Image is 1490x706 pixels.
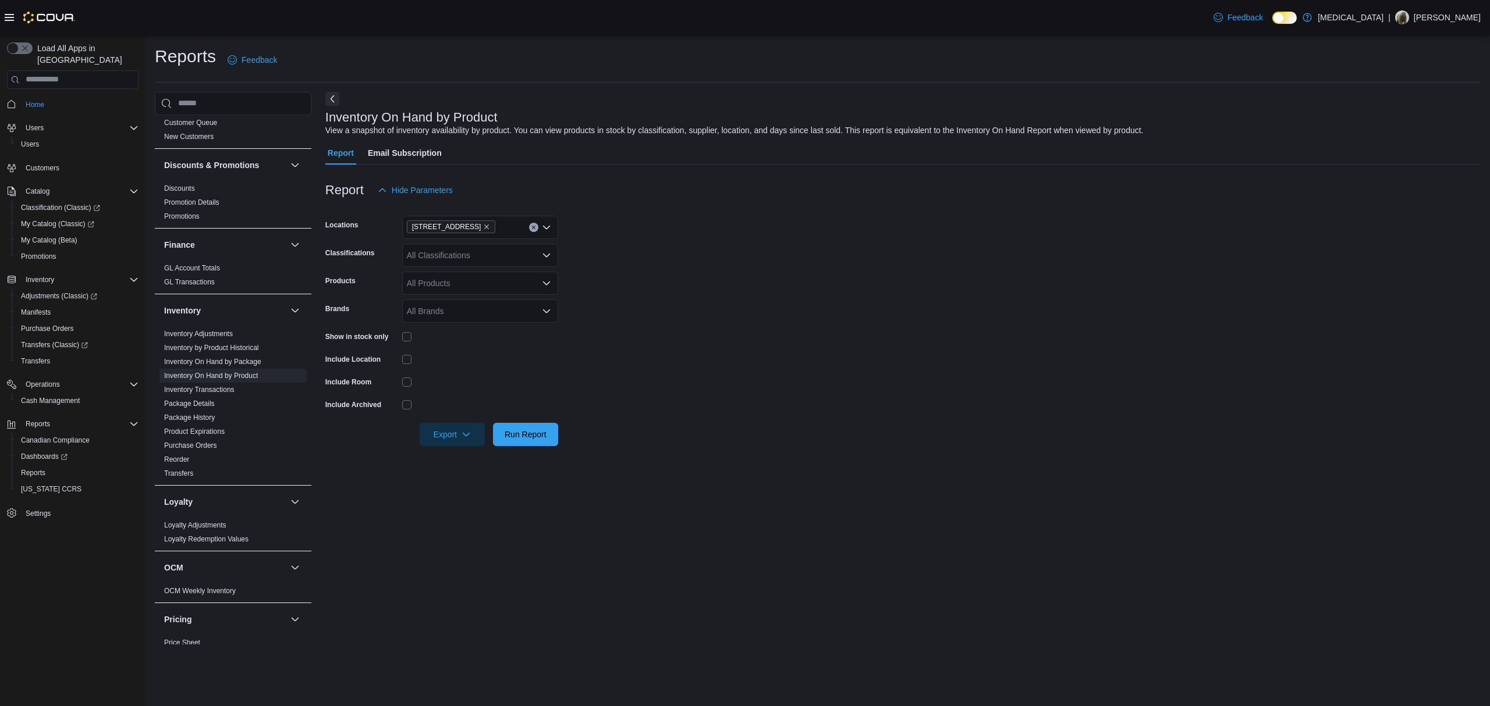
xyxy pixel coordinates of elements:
p: [MEDICAL_DATA] [1318,10,1383,24]
span: Reports [21,417,139,431]
a: Transfers (Classic) [16,338,93,352]
span: Inventory Transactions [164,385,235,394]
h3: Report [325,183,364,197]
a: [US_STATE] CCRS [16,482,86,496]
label: Include Room [325,377,371,387]
input: Dark Mode [1272,12,1297,24]
button: Home [2,96,143,113]
a: Transfers [16,354,55,368]
a: Purchase Orders [164,441,217,450]
span: Home [26,100,44,109]
label: Show in stock only [325,332,389,341]
span: Package Details [164,399,215,408]
span: Price Sheet [164,638,200,647]
span: Cash Management [16,394,139,408]
span: My Catalog (Classic) [21,219,94,229]
button: Inventory [21,273,59,287]
a: Discounts [164,184,195,192]
button: Manifests [12,304,143,320]
a: Classification (Classic) [12,199,143,216]
button: Run Report [493,423,558,446]
span: Transfers [16,354,139,368]
button: Customers [2,159,143,176]
span: Inventory On Hand by Product [164,371,258,380]
button: [US_STATE] CCRS [12,481,143,497]
a: GL Transactions [164,278,215,286]
span: Customers [21,161,139,175]
button: Inventory [288,304,302,318]
button: Discounts & Promotions [288,158,302,172]
h3: Loyalty [164,496,193,508]
span: [US_STATE] CCRS [21,484,81,494]
h3: OCM [164,562,183,573]
p: [PERSON_NAME] [1414,10,1481,24]
a: Loyalty Redemption Values [164,535,249,543]
span: Customers [26,163,59,173]
span: Purchase Orders [16,322,139,336]
span: Loyalty Redemption Values [164,534,249,544]
span: Report [328,141,354,165]
span: Export [427,423,478,446]
span: Dashboards [16,450,139,463]
button: Transfers [12,353,143,369]
a: Home [21,98,49,112]
a: Inventory by Product Historical [164,344,259,352]
span: Feedback [1228,12,1263,23]
span: Cash Management [21,396,80,405]
span: Load All Apps in [GEOGRAPHIC_DATA] [33,42,139,66]
span: Home [21,97,139,112]
button: My Catalog (Beta) [12,232,143,248]
button: Remove 460 Granville St from selection in this group [483,223,490,230]
a: Feedback [1209,6,1268,29]
a: Product Expirations [164,427,225,436]
span: Manifests [16,305,139,319]
span: Loyalty Adjustments [164,520,226,530]
h3: Inventory On Hand by Product [325,110,498,124]
span: Feedback [242,54,277,66]
span: Inventory On Hand by Package [164,357,261,366]
a: Promotion Details [164,198,219,206]
button: Open list of options [542,251,551,260]
a: Settings [21,507,55,520]
span: My Catalog (Beta) [21,236,77,245]
span: Reports [26,419,50,429]
button: Settings [2,504,143,521]
a: Feedback [223,48,282,72]
span: Users [16,137,139,151]
a: Cash Management [16,394,84,408]
span: Adjustments (Classic) [16,289,139,303]
button: Hide Parameters [373,179,457,202]
a: Transfers [164,469,193,477]
span: Dashboards [21,452,68,461]
button: Users [21,121,48,135]
span: Reorder [164,455,189,464]
a: Purchase Orders [16,322,79,336]
span: Run Report [505,429,547,440]
span: Package History [164,413,215,422]
span: Washington CCRS [16,482,139,496]
a: Transfers (Classic) [12,337,143,353]
button: Reports [12,465,143,481]
span: Operations [26,380,60,389]
span: Customer Queue [164,118,217,127]
button: Finance [164,239,286,251]
button: Purchase Orders [12,320,143,337]
span: Settings [26,509,51,518]
button: Inventory [164,305,286,316]
button: Cash Management [12,393,143,409]
a: Adjustments (Classic) [16,289,102,303]
p: | [1388,10,1390,24]
span: Product Expirations [164,427,225,436]
button: Next [325,92,339,106]
span: Reports [16,466,139,480]
a: Adjustments (Classic) [12,288,143,304]
span: OCM Weekly Inventory [164,586,236,596]
span: Catalog [26,187,49,196]
h3: Inventory [164,305,201,316]
span: Reports [21,468,45,477]
button: OCM [164,562,286,573]
button: Open list of options [542,223,551,232]
button: Loyalty [288,495,302,509]
span: Purchase Orders [21,324,74,333]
